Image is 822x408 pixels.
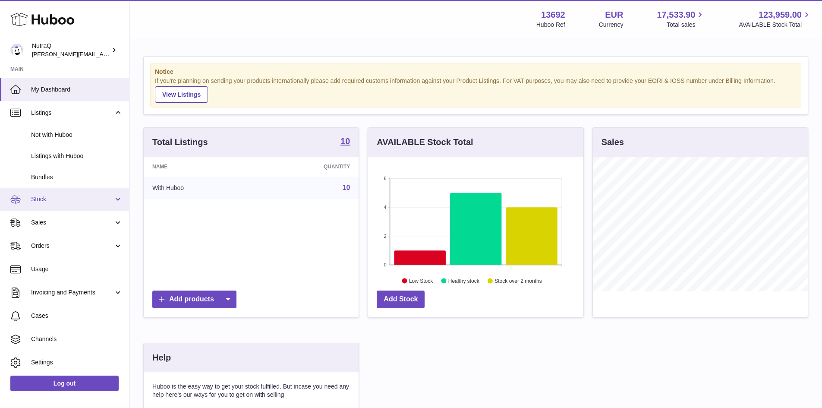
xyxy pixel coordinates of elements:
strong: EUR [605,9,623,21]
text: 2 [384,233,387,238]
strong: Notice [155,68,797,76]
strong: 13692 [541,9,565,21]
span: Not with Huboo [31,131,123,139]
img: vivek.pathiyath@nutraq.com [10,44,23,57]
div: Currency [599,21,624,29]
span: 123,959.00 [759,9,802,21]
div: Huboo Ref [536,21,565,29]
h3: Sales [602,136,624,148]
a: View Listings [155,86,208,103]
th: Quantity [257,157,359,177]
span: [PERSON_NAME][EMAIL_ADDRESS][DOMAIN_NAME] [32,51,173,57]
a: 123,959.00 AVAILABLE Stock Total [739,9,812,29]
span: 17,533.90 [657,9,695,21]
text: Stock over 2 months [495,278,542,284]
h3: AVAILABLE Stock Total [377,136,473,148]
span: Stock [31,195,113,203]
text: Low Stock [409,278,433,284]
span: Usage [31,265,123,273]
span: My Dashboard [31,85,123,94]
a: 17,533.90 Total sales [657,9,705,29]
span: Channels [31,335,123,343]
text: 6 [384,176,387,181]
a: Add products [152,291,236,308]
text: 4 [384,205,387,210]
a: 10 [340,137,350,147]
div: NutraQ [32,42,110,58]
a: 10 [343,184,350,191]
span: Orders [31,242,113,250]
span: Bundles [31,173,123,181]
div: If you're planning on sending your products internationally please add required customs informati... [155,77,797,103]
span: Invoicing and Payments [31,288,113,297]
span: Listings with Huboo [31,152,123,160]
a: Log out [10,376,119,391]
span: Settings [31,358,123,367]
span: Listings [31,109,113,117]
td: With Huboo [144,177,257,199]
span: Cases [31,312,123,320]
h3: Help [152,352,171,364]
strong: 10 [340,137,350,145]
text: Healthy stock [448,278,480,284]
h3: Total Listings [152,136,208,148]
span: Total sales [667,21,705,29]
th: Name [144,157,257,177]
span: AVAILABLE Stock Total [739,21,812,29]
text: 0 [384,262,387,267]
p: Huboo is the easy way to get your stock fulfilled. But incase you need any help here's our ways f... [152,383,350,399]
span: Sales [31,218,113,227]
a: Add Stock [377,291,425,308]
